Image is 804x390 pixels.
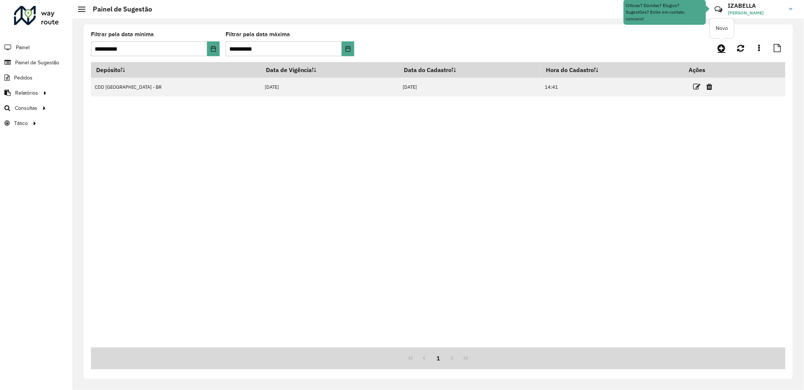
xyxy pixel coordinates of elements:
[91,62,261,78] th: Depósito
[226,30,290,39] label: Filtrar pela data máxima
[399,78,541,96] td: [DATE]
[261,78,399,96] td: [DATE]
[15,59,59,67] span: Painel de Sugestão
[16,44,30,51] span: Painel
[728,2,784,9] h3: IZABELLA
[710,1,726,17] a: Contato Rápido
[684,62,728,78] th: Ações
[15,89,38,97] span: Relatórios
[91,30,154,39] label: Filtrar pela data mínima
[399,62,541,78] th: Data do Cadastro
[14,74,33,82] span: Pedidos
[15,104,37,112] span: Consultas
[693,82,701,92] a: Editar
[14,119,28,127] span: Tático
[431,351,445,365] button: 1
[710,18,734,38] div: Novo
[207,41,220,56] button: Choose Date
[261,62,399,78] th: Data de Vigência
[541,78,684,96] td: 14:41
[707,82,713,92] a: Excluir
[342,41,354,56] button: Choose Date
[728,10,784,16] span: [PERSON_NAME]
[91,78,261,96] td: CDD [GEOGRAPHIC_DATA] - BR
[85,5,152,13] h2: Painel de Sugestão
[541,62,684,78] th: Hora do Cadastro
